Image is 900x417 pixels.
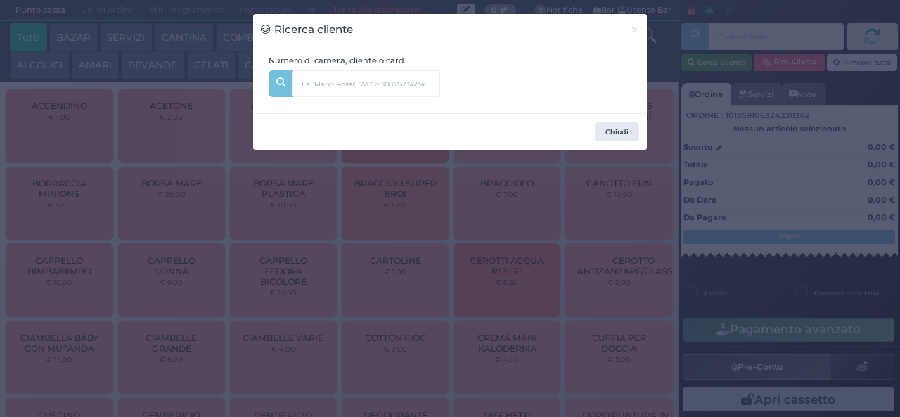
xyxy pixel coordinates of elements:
[292,70,440,97] input: Es. 'Mario Rossi', '220' o '108123234234'
[622,14,647,46] button: Chiudi
[261,22,353,38] h3: Ricerca cliente
[630,22,639,37] span: ×
[595,122,639,142] button: Chiudi
[269,55,404,67] label: Numero di camera, cliente o card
